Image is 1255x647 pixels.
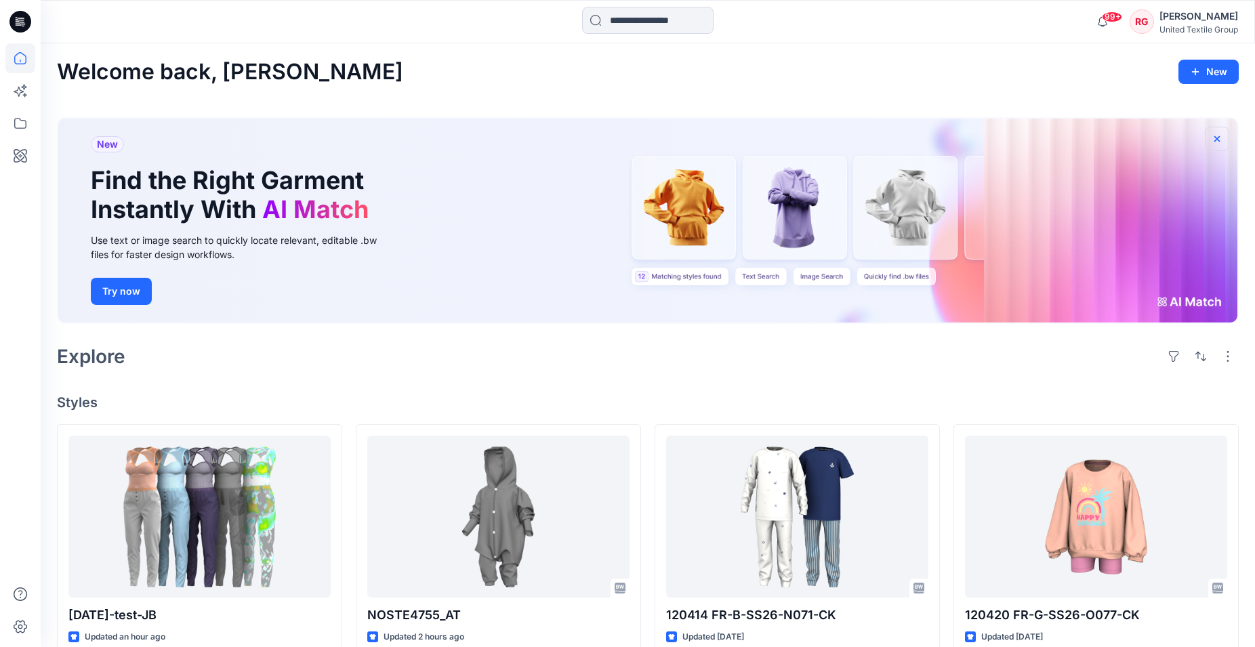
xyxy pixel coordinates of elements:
[367,606,630,625] p: NOSTE4755_AT
[965,436,1227,598] a: 120420 FR-G-SS26-O077-CK
[666,436,928,598] a: 120414 FR-B-SS26-N071-CK
[85,630,165,644] p: Updated an hour ago
[1159,24,1238,35] div: United Textile Group
[91,166,375,224] h1: Find the Right Garment Instantly With
[367,436,630,598] a: NOSTE4755_AT
[57,60,403,85] h2: Welcome back, [PERSON_NAME]
[384,630,464,644] p: Updated 2 hours ago
[57,346,125,367] h2: Explore
[965,606,1227,625] p: 120420 FR-G-SS26-O077-CK
[68,606,331,625] p: [DATE]-test-JB
[57,394,1239,411] h4: Styles
[68,436,331,598] a: 2025.09.25-test-JB
[1130,9,1154,34] div: RG
[1102,12,1122,22] span: 99+
[91,278,152,305] button: Try now
[666,606,928,625] p: 120414 FR-B-SS26-N071-CK
[97,136,118,152] span: New
[1159,8,1238,24] div: [PERSON_NAME]
[981,630,1043,644] p: Updated [DATE]
[682,630,744,644] p: Updated [DATE]
[1178,60,1239,84] button: New
[262,194,369,224] span: AI Match
[91,233,396,262] div: Use text or image search to quickly locate relevant, editable .bw files for faster design workflows.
